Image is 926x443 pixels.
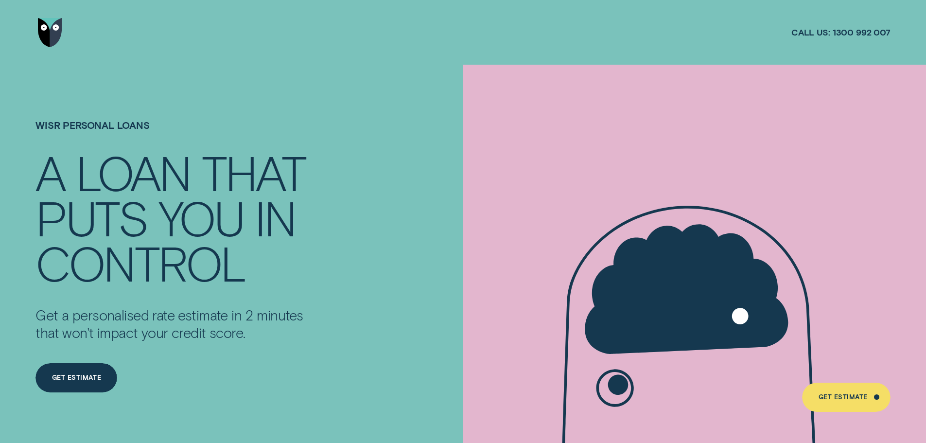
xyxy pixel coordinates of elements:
p: Get a personalised rate estimate in 2 minutes that won't impact your credit score. [35,306,316,341]
div: A [35,149,65,195]
span: Call us: [791,27,830,38]
div: PUTS [35,195,147,240]
a: Get Estimate [35,363,117,392]
div: YOU [158,195,244,240]
a: Get Estimate [802,383,890,412]
div: IN [255,195,296,240]
h1: Wisr Personal Loans [35,120,316,149]
div: LOAN [76,149,190,195]
img: Wisr [38,18,62,47]
h4: A LOAN THAT PUTS YOU IN CONTROL [35,149,316,285]
span: 1300 992 007 [833,27,891,38]
div: CONTROL [35,240,245,285]
a: Call us:1300 992 007 [791,27,891,38]
div: THAT [202,149,305,195]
